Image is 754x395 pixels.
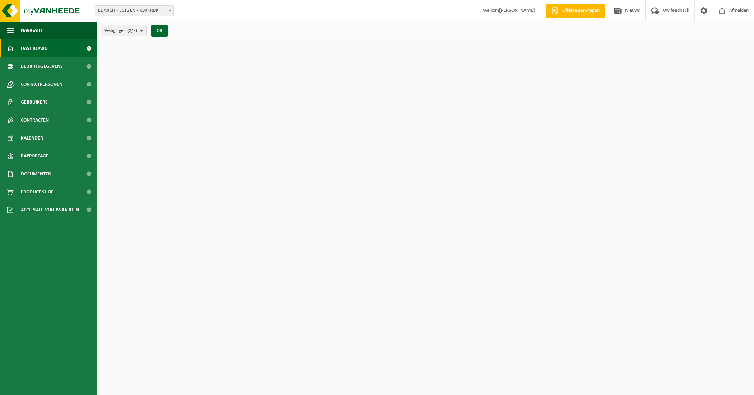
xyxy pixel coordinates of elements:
span: Offerte aanvragen [560,7,601,14]
span: Product Shop [21,183,53,201]
span: Gebruikers [21,93,48,111]
span: Bedrijfsgegevens [21,57,63,75]
button: Vestigingen(2/2) [101,25,147,36]
span: Navigatie [21,22,43,39]
span: EL ARCHITECTS BV - KORTRIJK [95,6,173,16]
span: Acceptatievoorwaarden [21,201,79,219]
strong: [PERSON_NAME] [499,8,535,13]
span: Contactpersonen [21,75,62,93]
span: Contracten [21,111,49,129]
span: Rapportage [21,147,48,165]
button: OK [151,25,168,37]
count: (2/2) [127,28,137,33]
a: Offerte aanvragen [546,4,605,18]
span: Dashboard [21,39,48,57]
span: Kalender [21,129,43,147]
span: Vestigingen [104,25,137,36]
span: Documenten [21,165,51,183]
span: EL ARCHITECTS BV - KORTRIJK [95,5,174,16]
